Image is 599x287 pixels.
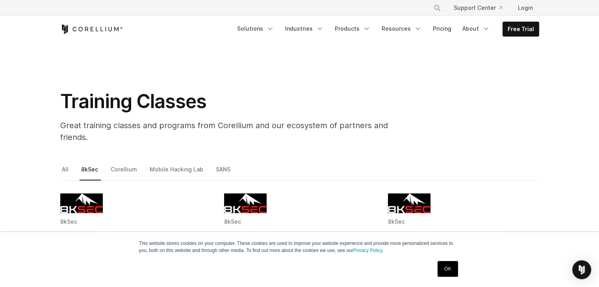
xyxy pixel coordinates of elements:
[353,248,384,253] a: Privacy Policy.
[330,22,375,36] a: Products
[60,193,103,213] img: 8KSEC logo
[458,22,495,36] a: About
[60,24,123,34] a: Corellium Home
[60,218,77,225] span: 8kSec
[224,218,241,225] span: 8kSec
[232,22,539,37] div: Navigation Menu
[232,22,279,36] a: Solutions
[224,230,375,242] h2: Offensive Android Internals
[447,1,508,15] a: Support Center
[109,164,140,181] a: Corellium
[280,22,328,36] a: Industries
[388,218,405,225] span: 8kSec
[224,193,267,213] img: 8KSEC logo
[139,240,460,254] p: This website stores cookies on your computer. These cookies are used to improve your website expe...
[214,164,233,181] a: SANS
[428,22,456,36] a: Pricing
[148,164,206,181] a: Mobile Hacking Lab
[60,230,211,242] h2: Offensive iOS Internals
[438,261,458,277] a: OK
[430,1,444,15] button: Search
[388,230,539,242] h2: Practical Mobile Application Exploitation
[80,164,101,181] a: 8kSec
[377,22,427,36] a: Resources
[503,22,539,36] a: Free Trial
[424,1,539,15] div: Navigation Menu
[388,193,430,213] img: 8KSEC logo
[60,164,71,181] a: All
[572,260,591,279] div: Open Intercom Messenger
[60,120,415,143] p: Great training classes and programs from Corellium and our ecosystem of partners and friends.
[512,1,539,15] a: Login
[60,90,415,113] h1: Training Classes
